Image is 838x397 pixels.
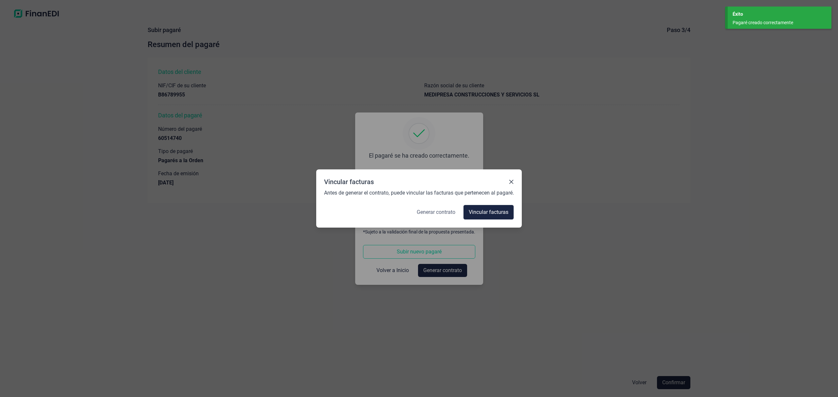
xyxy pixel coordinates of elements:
[733,11,827,18] div: Éxito
[417,208,455,216] span: Generar contrato
[411,205,461,220] button: Generar contrato
[463,205,514,220] button: Vincular facturas
[324,177,374,186] div: Vincular facturas
[324,189,514,197] span: Antes de generar el contrato, puede vincular las facturas que pertenecen al pagaré.
[509,179,514,184] button: Close
[733,19,822,26] div: Pagaré creado correctamente
[469,208,508,216] span: Vincular facturas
